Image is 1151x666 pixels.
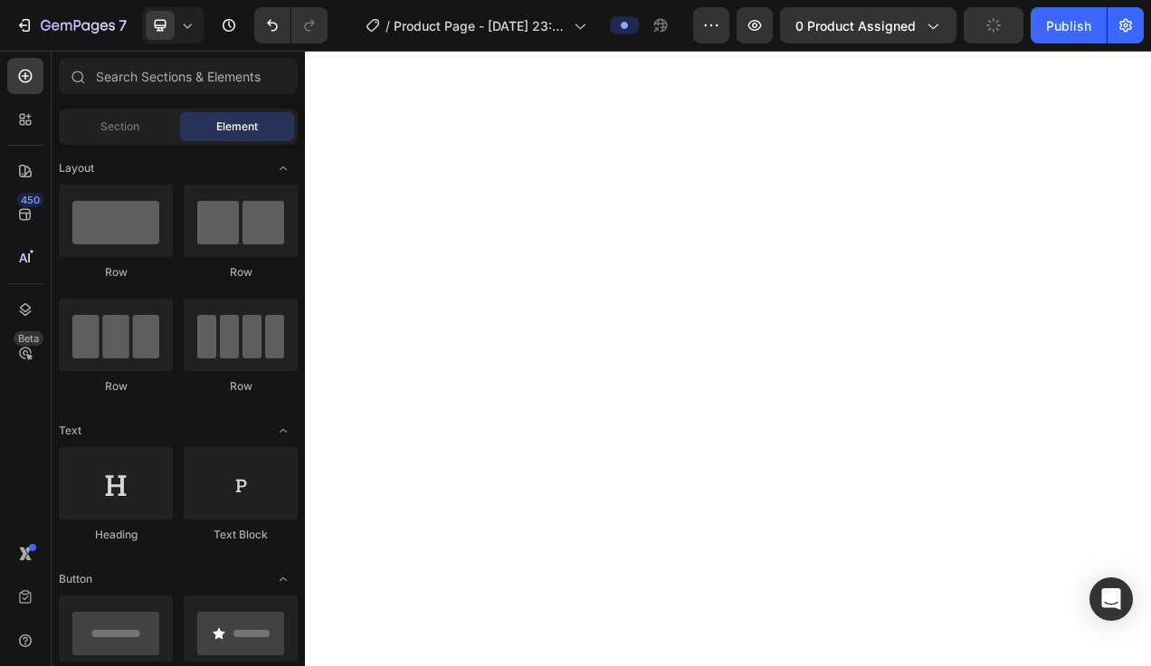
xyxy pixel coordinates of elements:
[7,7,135,43] button: 7
[184,527,298,543] div: Text Block
[269,416,298,445] span: Toggle open
[59,264,173,281] div: Row
[385,16,390,35] span: /
[394,16,566,35] span: Product Page - [DATE] 23:48:16
[59,527,173,543] div: Heading
[59,58,298,94] input: Search Sections & Elements
[1089,577,1133,621] div: Open Intercom Messenger
[59,423,81,439] span: Text
[269,565,298,594] span: Toggle open
[216,119,258,135] span: Element
[59,160,94,176] span: Layout
[1046,16,1091,35] div: Publish
[119,14,127,36] p: 7
[59,378,173,395] div: Row
[59,571,92,587] span: Button
[305,51,1151,666] iframe: Design area
[795,16,916,35] span: 0 product assigned
[14,331,43,346] div: Beta
[184,264,298,281] div: Row
[254,7,328,43] div: Undo/Redo
[184,378,298,395] div: Row
[17,193,43,207] div: 450
[1031,7,1107,43] button: Publish
[780,7,956,43] button: 0 product assigned
[100,119,139,135] span: Section
[269,154,298,183] span: Toggle open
